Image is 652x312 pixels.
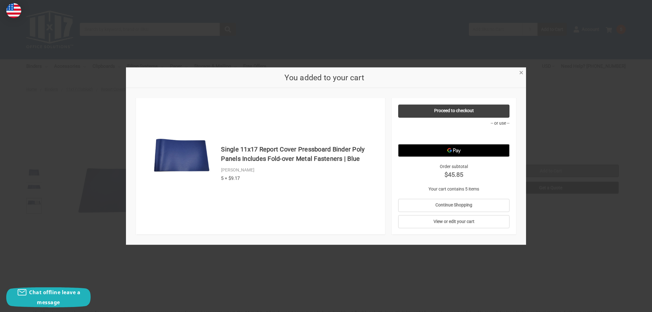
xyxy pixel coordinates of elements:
img: duty and tax information for United States [6,3,21,18]
div: 5 × $9.17 [221,175,379,182]
a: Proceed to checkout [398,104,510,117]
h2: You added to your cart [136,72,513,83]
p: Your cart contains 5 items [398,186,510,192]
a: Continue Shopping [398,199,510,212]
img: Single 11x17 Report Cover Pressboard Binder Poly Panels Includes Fold-over Metal Fasteners | Blue [146,130,218,180]
div: [PERSON_NAME] [221,167,379,173]
span: × [519,68,523,77]
a: View or edit your cart [398,215,510,228]
span: Chat offline leave a message [29,289,80,306]
iframe: PayPal-paypal [398,128,510,141]
strong: $45.85 [398,170,510,179]
div: Order subtotal [398,163,510,179]
button: Google Pay [398,144,510,156]
p: -- or use -- [398,120,510,126]
a: Close [518,69,524,75]
h4: Single 11x17 Report Cover Pressboard Binder Poly Panels Includes Fold-over Metal Fasteners | Blue [221,145,379,163]
button: Chat offline leave a message [6,287,91,307]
